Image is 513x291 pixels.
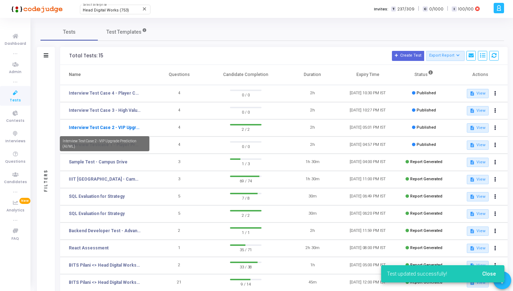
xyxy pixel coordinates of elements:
[285,223,340,240] td: 2h
[467,158,489,167] button: View
[476,267,502,280] button: Close
[152,223,207,240] td: 2
[285,102,340,119] td: 2h
[60,65,152,85] th: Name
[470,160,475,165] mat-icon: description
[69,193,125,200] a: SQL Evaluation for Strategy
[285,65,340,85] th: Duration
[452,6,456,12] span: I
[467,192,489,201] button: View
[69,53,103,59] div: Total Tests: 15
[410,228,442,233] span: Report Generated
[69,176,140,182] a: IIIT [GEOGRAPHIC_DATA] - Campus Drive Dec - 2024 - Technical Assessment
[285,171,340,188] td: 1h 30m
[285,240,340,257] td: 2h 30m
[410,245,442,250] span: Report Generated
[470,125,475,130] mat-icon: description
[410,194,442,199] span: Report Generated
[423,6,427,12] span: C
[467,106,489,115] button: View
[395,65,452,85] th: Status
[230,177,262,184] span: 69 / 74
[340,154,395,171] td: [DATE] 04:00 PM IST
[418,5,419,13] span: |
[152,102,207,119] td: 4
[285,119,340,137] td: 2h
[470,143,475,148] mat-icon: description
[69,107,140,114] a: Interview Test Case 3 - High Value Player Prediction (AI/ML)
[387,270,447,277] span: Test updated successfully!
[11,236,19,242] span: FAQ
[417,108,436,113] span: Published
[397,6,414,12] span: 237/309
[9,69,21,75] span: Admin
[69,228,140,234] a: Backend Developer Test - Advanced
[69,210,125,217] a: SQL Evaluation for Strategy
[152,65,207,85] th: Questions
[285,137,340,154] td: 2h
[417,125,436,130] span: Published
[69,124,140,131] a: Interview Test Case 2 - VIP Upgrade Prediction (AI/ML)
[69,245,109,251] a: React Assessment
[467,175,489,184] button: View
[69,159,128,165] a: Sample Test - Campus Drive
[285,188,340,205] td: 30m
[230,125,262,133] span: 2 / 2
[5,159,25,165] span: Questions
[340,223,395,240] td: [DATE] 11:59 PM IST
[470,91,475,96] mat-icon: description
[426,51,465,61] button: Export Report
[230,280,262,287] span: 9 / 14
[152,205,207,223] td: 5
[69,90,140,96] a: Interview Test Case 4 - Player Churn Prediction (AI/ML)
[470,108,475,113] mat-icon: description
[10,97,21,104] span: Tests
[43,141,49,220] div: Filters
[6,118,24,124] span: Contests
[340,205,395,223] td: [DATE] 06:20 PM IST
[285,85,340,102] td: 2h
[230,246,262,253] span: 35 / 71
[470,177,475,182] mat-icon: description
[152,171,207,188] td: 3
[340,65,395,85] th: Expiry Time
[458,6,474,12] span: 100/100
[374,6,388,12] label: Invites:
[230,194,262,201] span: 7 / 8
[230,143,262,150] span: 0 / 0
[340,119,395,137] td: [DATE] 05:01 PM IST
[6,207,24,214] span: Analytics
[230,229,262,236] span: 1 / 1
[470,246,475,251] mat-icon: description
[230,91,262,98] span: 0 / 0
[285,205,340,223] td: 30m
[467,209,489,219] button: View
[285,154,340,171] td: 1h 30m
[340,171,395,188] td: [DATE] 11:00 PM IST
[340,240,395,257] td: [DATE] 08:00 PM IST
[417,142,436,147] span: Published
[152,240,207,257] td: 1
[391,6,396,12] span: T
[470,194,475,199] mat-icon: description
[230,211,262,219] span: 2 / 2
[5,138,25,144] span: Interviews
[285,257,340,274] td: 1h
[83,8,129,13] span: Head Digital Works (753)
[340,102,395,119] td: [DATE] 10:27 PM IST
[467,244,489,253] button: View
[340,257,395,274] td: [DATE] 05:00 PM IST
[9,2,63,16] img: logo
[470,229,475,234] mat-icon: description
[230,160,262,167] span: 1 / 3
[392,51,424,61] button: Create Test
[470,211,475,216] mat-icon: description
[142,6,148,12] mat-icon: Clear
[340,188,395,205] td: [DATE] 06:49 PM IST
[230,108,262,115] span: 0 / 0
[410,211,442,216] span: Report Generated
[152,137,207,154] td: 4
[69,262,140,268] a: BITS Pilani <> Head Digital Works - Technical Assessment Round
[63,28,76,36] span: Tests
[447,5,448,13] span: |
